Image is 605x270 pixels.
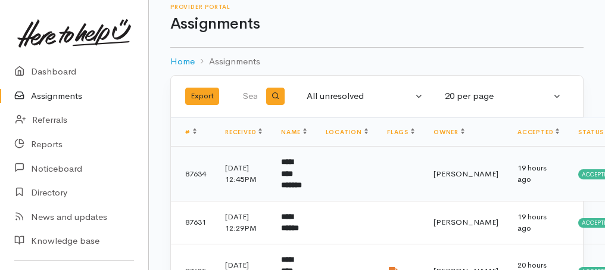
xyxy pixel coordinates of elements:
button: All unresolved [300,85,431,108]
a: Home [170,55,195,69]
td: 87631 [171,201,216,244]
a: Name [281,128,306,136]
td: [DATE] 12:45PM [216,147,272,201]
a: # [185,128,197,136]
a: Accepted [517,128,559,136]
td: 87634 [171,147,216,201]
a: Location [326,128,368,136]
div: 20 per page [445,89,551,103]
h6: Provider Portal [170,4,584,10]
span: [PERSON_NAME] [434,217,498,227]
time: 19 hours ago [517,163,547,185]
div: All unresolved [307,89,413,103]
li: Assignments [195,55,260,69]
a: Flags [387,128,414,136]
td: [DATE] 12:29PM [216,201,272,244]
a: Owner [434,128,464,136]
nav: breadcrumb [170,48,584,76]
input: Search [242,82,260,111]
a: Received [225,128,262,136]
button: 20 per page [438,85,569,108]
button: Export [185,88,219,105]
span: [PERSON_NAME] [434,169,498,179]
time: 19 hours ago [517,212,547,234]
h1: Assignments [170,15,584,33]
